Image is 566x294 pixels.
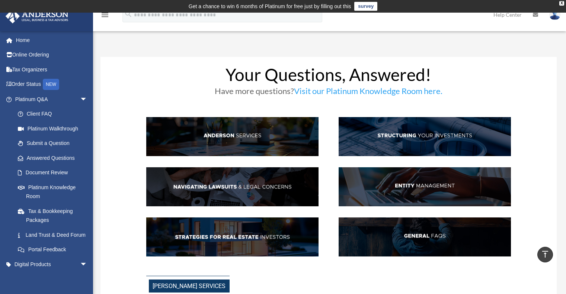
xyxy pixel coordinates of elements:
a: menu [100,13,109,19]
a: Visit our Platinum Knowledge Room here. [294,86,442,100]
a: Online Ordering [5,48,99,62]
div: Get a chance to win 6 months of Platinum for free just by filling out this [189,2,351,11]
img: Anderson Advisors Platinum Portal [3,9,71,23]
h1: Your Questions, Answered! [146,66,511,87]
a: vertical_align_top [537,247,553,262]
img: EntManag_hdr [339,167,511,206]
a: Platinum Q&Aarrow_drop_down [5,92,99,107]
a: Portal Feedback [10,242,99,257]
a: Home [5,33,99,48]
span: arrow_drop_down [80,257,95,272]
img: User Pic [549,9,560,20]
img: StructInv_hdr [339,117,511,156]
a: Client FAQ [10,107,95,122]
a: Answered Questions [10,151,99,165]
img: GenFAQ_hdr [339,217,511,256]
a: Digital Productsarrow_drop_down [5,257,99,272]
span: [PERSON_NAME] Services [149,280,230,293]
img: NavLaw_hdr [146,167,319,206]
a: Tax & Bookkeeping Packages [10,204,99,227]
img: AndServ_hdr [146,117,319,156]
h3: Have more questions? [146,87,511,99]
i: vertical_align_top [541,250,550,259]
a: Land Trust & Deed Forum [10,227,99,242]
i: search [124,10,132,18]
a: Submit a Question [10,136,99,151]
span: arrow_drop_down [80,92,95,107]
a: survey [354,2,377,11]
img: StratsRE_hdr [146,217,319,256]
a: Platinum Knowledge Room [10,180,99,204]
div: NEW [43,79,59,90]
a: Platinum Walkthrough [10,121,99,136]
div: close [559,1,564,6]
a: Tax Organizers [5,62,99,77]
a: Document Review [10,165,99,180]
i: menu [100,10,109,19]
a: Order StatusNEW [5,77,99,92]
